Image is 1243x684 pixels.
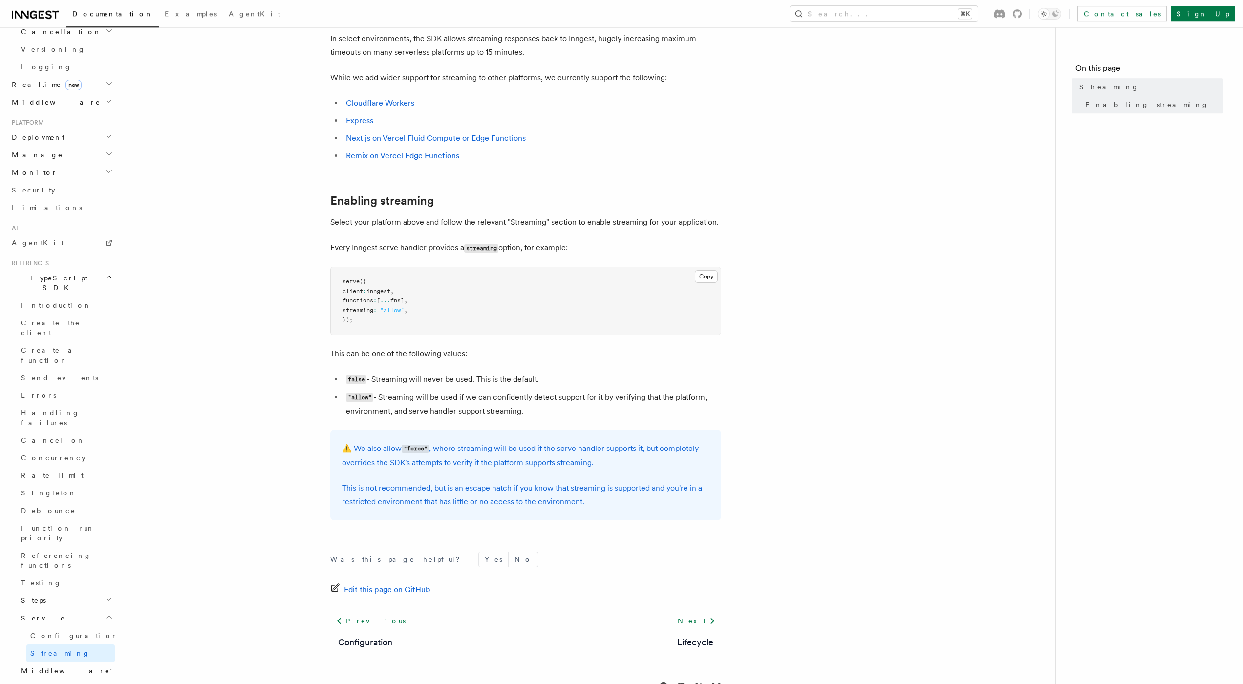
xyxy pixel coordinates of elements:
[17,574,115,592] a: Testing
[1038,8,1061,20] button: Toggle dark mode
[366,288,390,295] span: inngest
[8,119,44,127] span: Platform
[17,592,115,609] button: Steps
[695,270,718,283] button: Copy
[346,98,414,107] a: Cloudflare Workers
[12,186,55,194] span: Security
[342,481,709,509] p: This is not recommended, but is an escape hatch if you know that streaming is supported and you'r...
[377,297,380,304] span: [
[330,194,434,208] a: Enabling streaming
[21,63,72,71] span: Logging
[1079,82,1139,92] span: Streaming
[17,666,110,676] span: Middleware
[66,3,159,27] a: Documentation
[8,164,115,181] button: Monitor
[21,391,56,399] span: Errors
[330,583,430,597] a: Edit this page on GitHub
[346,151,459,160] a: Remix on Vercel Edge Functions
[343,297,373,304] span: functions
[30,649,90,657] span: Streaming
[404,307,407,314] span: ,
[363,288,366,295] span: :
[17,484,115,502] a: Singleton
[479,552,508,567] button: Yes
[21,579,62,587] span: Testing
[1081,96,1223,113] a: Enabling streaming
[21,471,84,479] span: Rate limit
[509,552,538,567] button: No
[330,32,721,59] p: In select environments, the SDK allows streaming responses back to Inngest, hugely increasing max...
[8,150,63,160] span: Manage
[21,346,79,364] span: Create a function
[21,436,85,444] span: Cancel on
[330,347,721,361] p: This can be one of the following values:
[229,10,280,18] span: AgentKit
[26,627,115,644] a: Configuration
[21,552,91,569] span: Referencing functions
[464,244,498,253] code: streaming
[17,23,115,41] button: Cancellation
[330,612,411,630] a: Previous
[8,224,18,232] span: AI
[17,27,102,37] span: Cancellation
[17,609,115,627] button: Serve
[958,9,972,19] kbd: ⌘K
[72,10,153,18] span: Documentation
[8,259,49,267] span: References
[8,132,64,142] span: Deployment
[373,297,377,304] span: :
[343,288,363,295] span: client
[1075,78,1223,96] a: Streaming
[17,41,115,58] a: Versioning
[65,80,82,90] span: new
[330,555,467,564] p: Was this page helpful?
[390,297,404,304] span: fns]
[8,269,115,297] button: TypeScript SDK
[8,181,115,199] a: Security
[8,93,115,111] button: Middleware
[21,507,76,514] span: Debounce
[17,519,115,547] a: Function run priority
[343,316,353,323] span: });
[21,319,80,337] span: Create the client
[672,612,721,630] a: Next
[21,374,98,382] span: Send events
[346,116,373,125] a: Express
[342,442,709,470] p: ⚠️ We also allow , where streaming will be used if the serve handler supports it, but completely ...
[21,409,80,427] span: Handling failures
[380,297,390,304] span: ...
[223,3,286,26] a: AgentKit
[17,314,115,342] a: Create the client
[17,369,115,386] a: Send events
[346,393,373,402] code: "allow"
[12,204,82,212] span: Limitations
[330,241,721,255] p: Every Inngest serve handler provides a option, for example:
[17,386,115,404] a: Errors
[380,307,404,314] span: "allow"
[17,502,115,519] a: Debounce
[17,342,115,369] a: Create a function
[17,627,115,662] div: Serve
[8,273,106,293] span: TypeScript SDK
[338,636,392,649] a: Configuration
[343,278,360,285] span: serve
[343,307,373,314] span: streaming
[17,404,115,431] a: Handling failures
[343,390,721,418] li: - Streaming will be used if we can confidently detect support for it by verifying that the platfo...
[8,97,101,107] span: Middleware
[21,301,91,309] span: Introduction
[165,10,217,18] span: Examples
[343,372,721,386] li: - Streaming will never be used. This is the default.
[17,467,115,484] a: Rate limit
[12,239,64,247] span: AgentKit
[1085,100,1209,109] span: Enabling streaming
[17,613,65,623] span: Serve
[390,288,394,295] span: ,
[346,133,526,143] a: Next.js on Vercel Fluid Compute or Edge Functions
[17,297,115,314] a: Introduction
[21,45,86,53] span: Versioning
[17,449,115,467] a: Concurrency
[8,199,115,216] a: Limitations
[1077,6,1167,21] a: Contact sales
[30,632,119,640] span: Configuration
